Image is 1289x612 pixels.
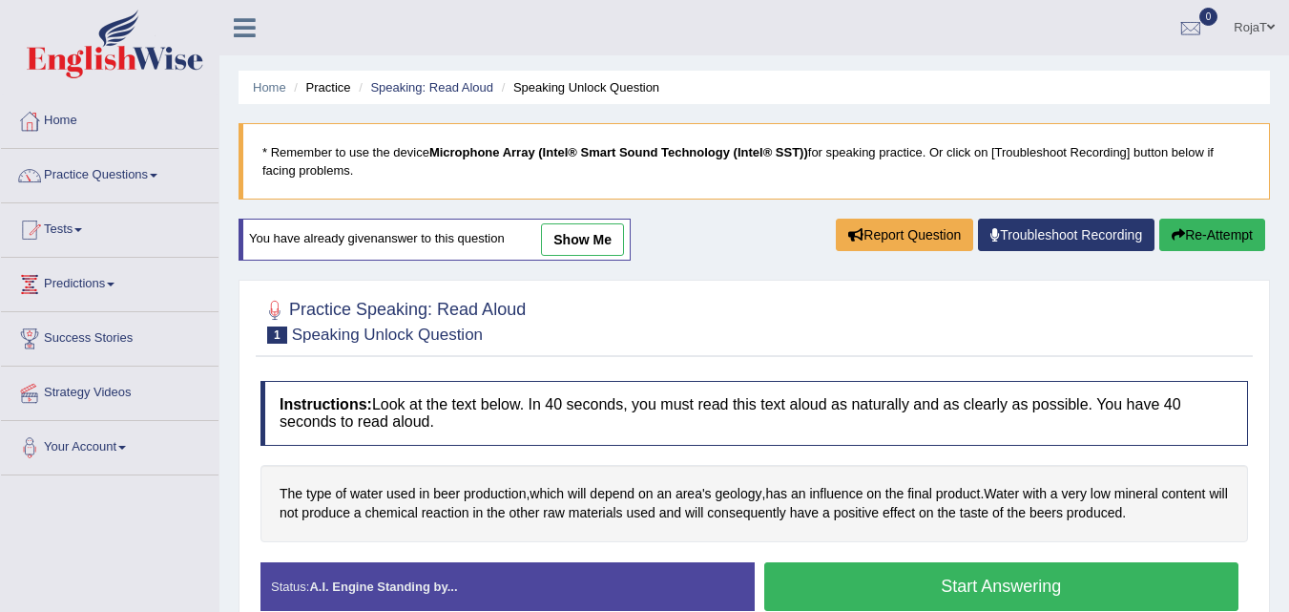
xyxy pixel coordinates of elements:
[509,503,540,523] span: Click to see word definition
[919,503,934,523] span: Click to see word definition
[834,503,879,523] span: Click to see word definition
[1062,484,1087,504] span: Click to see word definition
[791,484,806,504] span: Click to see word definition
[1023,484,1047,504] span: Click to see word definition
[306,484,331,504] span: Click to see word definition
[676,484,712,504] span: Click to see word definition
[960,503,988,523] span: Click to see word definition
[638,484,654,504] span: Click to see word definition
[626,503,655,523] span: Click to see word definition
[1008,503,1026,523] span: Click to see word definition
[292,326,483,344] small: Speaking Unlock Question
[543,503,565,523] span: Click to see word definition
[260,296,526,344] h2: Practice Speaking: Read Aloud
[883,503,915,523] span: Click to see word definition
[1114,484,1158,504] span: Click to see word definition
[685,503,703,523] span: Click to see word definition
[541,223,624,256] a: show me
[530,484,564,504] span: Click to see word definition
[370,80,493,95] a: Speaking: Read Aloud
[590,484,634,504] span: Click to see word definition
[907,484,932,504] span: Click to see word definition
[422,503,469,523] span: Click to see word definition
[386,484,415,504] span: Click to see word definition
[350,484,383,504] span: Click to see word definition
[1,95,218,142] a: Home
[978,219,1154,251] a: Troubleshoot Recording
[280,396,372,412] b: Instructions:
[716,484,762,504] span: Click to see word definition
[984,484,1019,504] span: Click to see word definition
[433,484,460,504] span: Click to see word definition
[656,484,672,504] span: Click to see word definition
[365,503,418,523] span: Click to see word definition
[1209,484,1227,504] span: Click to see word definition
[866,484,882,504] span: Click to see word definition
[764,562,1239,611] button: Start Answering
[280,503,298,523] span: Click to see word definition
[267,327,287,344] span: 1
[260,465,1248,542] div: , , . .
[1050,484,1058,504] span: Click to see word definition
[1,149,218,197] a: Practice Questions
[419,484,429,504] span: Click to see word definition
[239,123,1270,200] blockquote: * Remember to use the device for speaking practice. Or click on [Troubleshoot Recording] button b...
[1029,503,1063,523] span: Click to see word definition
[1162,484,1206,504] span: Click to see word definition
[765,484,787,504] span: Click to see word definition
[487,503,505,523] span: Click to see word definition
[569,503,623,523] span: Click to see word definition
[936,484,981,504] span: Click to see word definition
[1091,484,1111,504] span: Click to see word definition
[239,219,631,261] div: You have already given answer to this question
[429,145,808,159] b: Microphone Array (Intel® Smart Sound Technology (Intel® SST))
[280,484,302,504] span: Click to see word definition
[260,381,1248,445] h4: Look at the text below. In 40 seconds, you must read this text aloud as naturally and as clearly ...
[260,562,755,611] div: Status:
[1,367,218,414] a: Strategy Videos
[497,78,659,96] li: Speaking Unlock Question
[885,484,904,504] span: Click to see word definition
[1159,219,1265,251] button: Re-Attempt
[822,503,830,523] span: Click to see word definition
[464,484,526,504] span: Click to see word definition
[707,503,786,523] span: Click to see word definition
[1,203,218,251] a: Tests
[1,258,218,306] a: Predictions
[790,503,819,523] span: Click to see word definition
[301,503,350,523] span: Click to see word definition
[289,78,350,96] li: Practice
[335,484,346,504] span: Click to see word definition
[1,312,218,360] a: Success Stories
[472,503,483,523] span: Click to see word definition
[568,484,586,504] span: Click to see word definition
[937,503,955,523] span: Click to see word definition
[1199,8,1218,26] span: 0
[309,580,457,594] strong: A.I. Engine Standing by...
[1067,503,1122,523] span: Click to see word definition
[354,503,362,523] span: Click to see word definition
[659,503,681,523] span: Click to see word definition
[836,219,973,251] button: Report Question
[992,503,1004,523] span: Click to see word definition
[253,80,286,95] a: Home
[809,484,863,504] span: Click to see word definition
[1,421,218,469] a: Your Account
